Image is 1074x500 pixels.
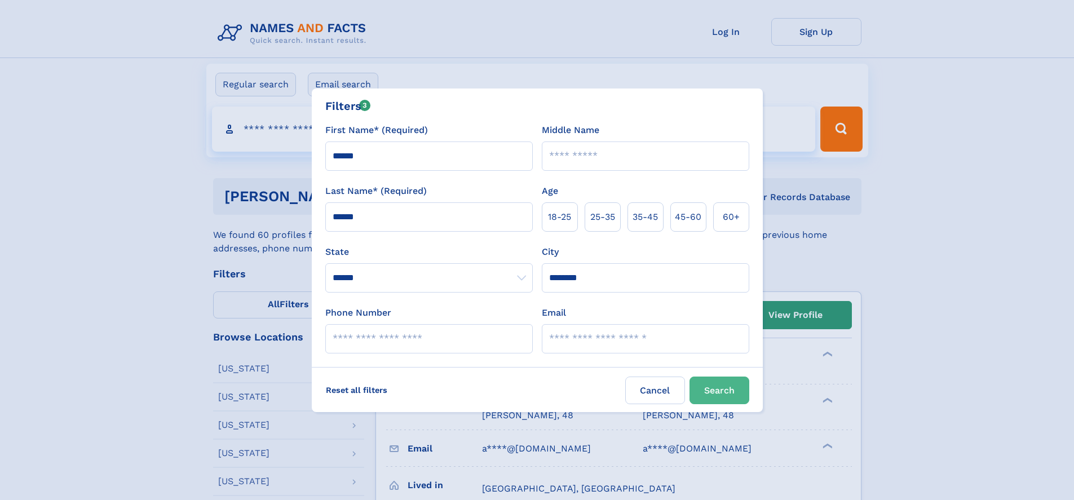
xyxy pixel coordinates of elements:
[325,245,533,259] label: State
[325,123,428,137] label: First Name* (Required)
[542,306,566,320] label: Email
[590,210,615,224] span: 25‑35
[633,210,658,224] span: 35‑45
[325,98,371,114] div: Filters
[319,377,395,404] label: Reset all filters
[690,377,749,404] button: Search
[325,184,427,198] label: Last Name* (Required)
[325,306,391,320] label: Phone Number
[548,210,571,224] span: 18‑25
[675,210,701,224] span: 45‑60
[542,123,599,137] label: Middle Name
[625,377,685,404] label: Cancel
[723,210,740,224] span: 60+
[542,245,559,259] label: City
[542,184,558,198] label: Age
